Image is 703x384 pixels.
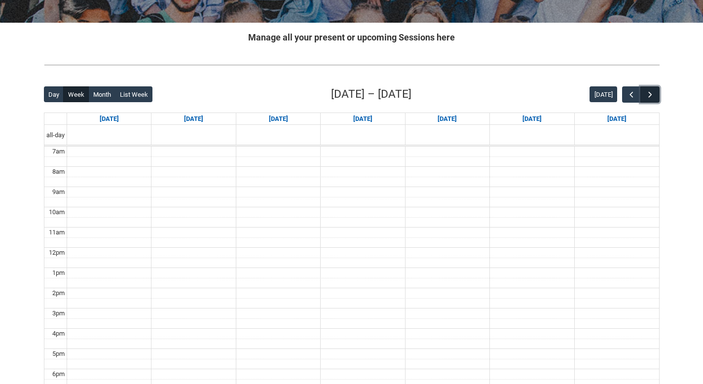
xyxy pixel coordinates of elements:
span: all-day [44,130,67,140]
button: Day [44,86,64,102]
a: Go to September 14, 2025 [98,113,121,125]
div: 7am [50,147,67,156]
button: List Week [115,86,152,102]
div: 11am [47,228,67,237]
div: 1pm [50,268,67,278]
button: [DATE] [590,86,617,102]
div: 10am [47,207,67,217]
h2: Manage all your present or upcoming Sessions here [44,31,660,44]
div: 9am [50,187,67,197]
button: Week [63,86,89,102]
a: Go to September 20, 2025 [605,113,629,125]
button: Next Week [640,86,659,103]
img: REDU_GREY_LINE [44,60,660,70]
div: 6pm [50,369,67,379]
button: Month [88,86,115,102]
div: 5pm [50,349,67,359]
div: 3pm [50,308,67,318]
a: Go to September 16, 2025 [267,113,290,125]
a: Go to September 19, 2025 [520,113,544,125]
div: 8am [50,167,67,177]
div: 4pm [50,329,67,339]
div: 12pm [47,248,67,258]
a: Go to September 15, 2025 [182,113,205,125]
a: Go to September 17, 2025 [351,113,374,125]
button: Previous Week [622,86,641,103]
h2: [DATE] – [DATE] [331,86,411,103]
a: Go to September 18, 2025 [436,113,459,125]
div: 2pm [50,288,67,298]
